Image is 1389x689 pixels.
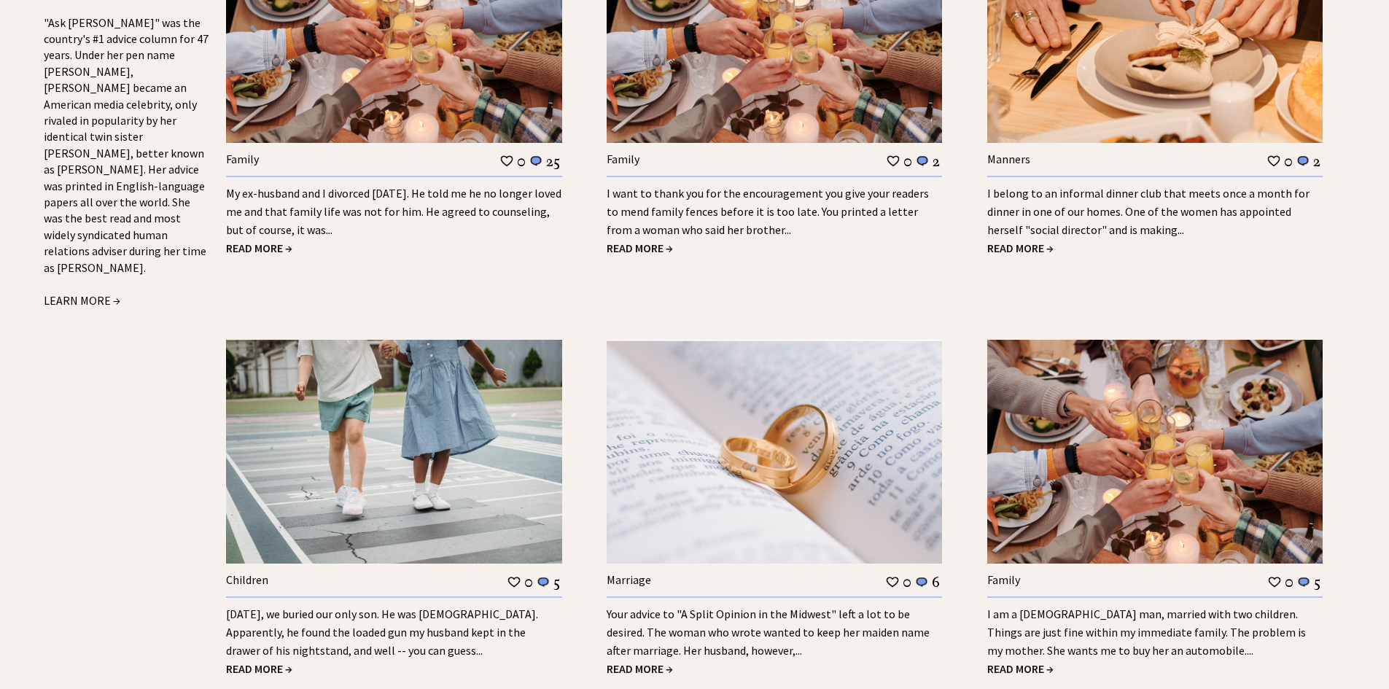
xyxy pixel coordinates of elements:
img: children.jpg [226,340,562,564]
td: 0 [903,152,913,171]
img: heart_outline%201.png [1267,154,1281,168]
img: heart_outline%201.png [507,575,521,589]
img: marriage.jpg [607,340,943,564]
a: [DATE], we buried our only son. He was [DEMOGRAPHIC_DATA]. Apparently, he found the loaded gun my... [226,607,538,658]
td: 2 [1312,152,1321,171]
a: READ MORE → [607,241,673,255]
a: Marriage [607,572,651,587]
a: READ MORE → [607,661,673,676]
img: heart_outline%201.png [886,154,900,168]
td: 0 [524,572,534,591]
td: 0 [516,152,526,171]
td: 0 [1284,572,1294,591]
img: message_round%201.png [1296,576,1311,589]
img: message_round%201.png [915,155,930,168]
a: READ MORE → [987,241,1054,255]
div: "Ask [PERSON_NAME]" was the country's #1 advice column for 47 years. Under her pen name [PERSON_N... [44,15,211,311]
a: My ex-husband and I divorced [DATE]. He told me he no longer loved me and that family life was no... [226,186,561,237]
td: 0 [902,572,912,591]
img: message_round%201.png [914,576,929,589]
a: I want to thank you for the encouragement you give your readers to mend family fences before it i... [607,186,929,237]
a: Family [607,152,639,166]
td: 5 [553,572,561,591]
img: heart_outline%201.png [885,575,900,589]
a: READ MORE → [226,661,292,676]
img: family.jpg [987,340,1323,564]
img: heart_outline%201.png [1267,575,1282,589]
a: READ MORE → [226,241,292,255]
img: message_round%201.png [1296,155,1310,168]
td: 2 [932,152,941,171]
a: Manners [987,152,1030,166]
a: I belong to an informal dinner club that meets once a month for dinner in one of our homes. One o... [987,186,1310,237]
a: Your advice to "A Split Opinion in the Midwest" left a lot to be desired. The woman who wrote wan... [607,607,930,658]
td: 25 [545,152,561,171]
img: heart_outline%201.png [499,154,514,168]
img: message_round%201.png [529,155,543,168]
a: LEARN MORE → [44,293,120,308]
td: 5 [1313,572,1321,591]
td: 0 [1283,152,1293,171]
td: 6 [931,572,941,591]
a: Family [987,572,1020,587]
a: Children [226,572,268,587]
img: message_round%201.png [536,576,550,589]
a: Family [226,152,259,166]
a: READ MORE → [987,661,1054,676]
a: I am a [DEMOGRAPHIC_DATA] man, married with two children. Things are just fine within my immediat... [987,607,1306,658]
